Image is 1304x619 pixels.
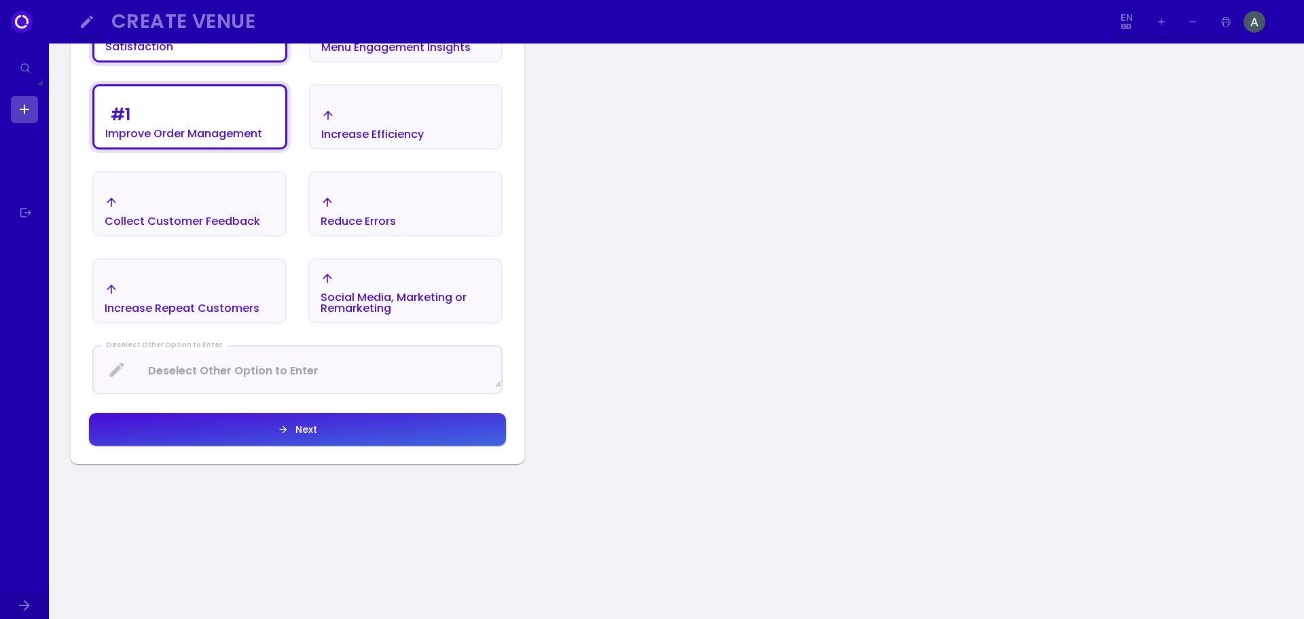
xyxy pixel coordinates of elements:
div: Enhance Customer Satisfaction [105,31,274,52]
button: Reduce Errors [308,171,503,236]
div: Create Venue [111,14,1093,29]
div: Collect Customer Feedback [105,216,260,227]
div: Next [289,425,317,434]
button: Social Media, Marketing or Remarketing [308,258,503,323]
div: Reduce Errors [321,216,396,227]
div: # 1 [111,107,130,123]
div: Deselect Other Option to Enter [101,340,228,351]
button: Increase Efficiency [309,84,503,149]
div: Increase Repeat Customers [105,303,259,314]
img: Image [1269,11,1291,33]
button: Increase Repeat Customers [92,258,287,323]
button: Collect Customer Feedback [92,171,287,236]
button: Create Venue [106,7,1107,37]
div: Increase Efficiency [321,129,424,140]
div: Menu Engagement Insights [321,42,471,53]
div: Social Media, Marketing or Remarketing [321,292,490,314]
div: Improve Order Management [105,128,262,139]
button: #1Improve Order Management [92,84,287,149]
img: Image [1244,11,1265,33]
button: Next [89,413,506,446]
